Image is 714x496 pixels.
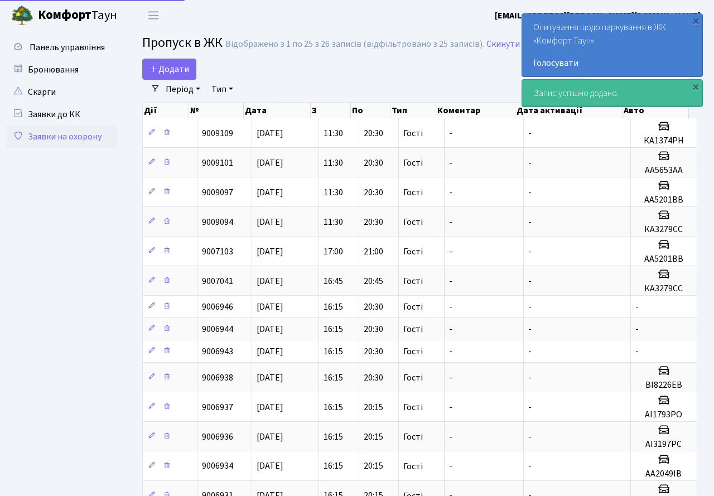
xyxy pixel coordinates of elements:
span: 20:30 [364,372,383,384]
span: [DATE] [257,301,283,313]
span: 9006937 [202,401,233,413]
span: [DATE] [257,372,283,384]
span: 16:15 [324,401,343,413]
span: Гості [403,373,423,382]
div: × [690,15,701,26]
span: - [449,186,452,199]
span: Гості [403,218,423,227]
span: 20:15 [364,431,383,443]
span: 11:30 [324,216,343,228]
th: По [351,103,391,118]
button: Переключити навігацію [139,6,167,25]
span: - [528,401,532,413]
span: [DATE] [257,323,283,335]
span: Гості [403,129,423,138]
span: [DATE] [257,127,283,139]
th: Авто [623,103,689,118]
a: Період [161,80,205,99]
span: - [528,460,532,473]
span: Таун [38,6,117,25]
span: [DATE] [257,186,283,199]
span: 20:30 [364,216,383,228]
a: Панель управління [6,36,117,59]
span: - [528,157,532,169]
span: - [528,372,532,384]
span: 20:30 [364,345,383,358]
span: 9007103 [202,245,233,258]
a: Бронювання [6,59,117,81]
span: - [635,323,639,335]
span: [DATE] [257,460,283,473]
th: Коментар [436,103,515,118]
div: × [690,81,701,92]
span: [DATE] [257,401,283,413]
span: 16:15 [324,345,343,358]
span: 9009101 [202,157,233,169]
span: 9006938 [202,372,233,384]
span: [DATE] [257,157,283,169]
span: - [528,216,532,228]
span: Гості [403,325,423,334]
span: Гості [403,462,423,471]
span: - [449,127,452,139]
div: Відображено з 1 по 25 з 26 записів (відфільтровано з 25 записів). [225,39,484,50]
div: Опитування щодо паркування в ЖК «Комфорт Таун» [522,14,702,76]
span: 20:15 [364,460,383,473]
span: - [449,323,452,335]
span: - [528,431,532,443]
span: 9006944 [202,323,233,335]
span: 20:30 [364,323,383,335]
h5: КА3279СС [635,283,692,294]
img: logo.png [11,4,33,27]
span: - [449,460,452,473]
th: Тип [390,103,436,118]
span: 16:15 [324,460,343,473]
a: [EMAIL_ADDRESS][PERSON_NAME][DOMAIN_NAME] [495,9,701,22]
span: 20:30 [364,127,383,139]
span: 16:15 [324,301,343,313]
span: [DATE] [257,275,283,287]
h5: АА5201ВВ [635,254,692,264]
th: № [189,103,244,118]
span: - [449,301,452,313]
span: 11:30 [324,127,343,139]
span: - [449,275,452,287]
a: Тип [207,80,238,99]
span: Гості [403,347,423,356]
span: - [528,245,532,258]
span: - [528,345,532,358]
span: 9006934 [202,460,233,473]
span: 11:30 [324,186,343,199]
a: Скарги [6,81,117,103]
a: Заявки на охорону [6,126,117,148]
span: 16:45 [324,275,343,287]
span: Гості [403,432,423,441]
span: [DATE] [257,431,283,443]
th: З [311,103,351,118]
span: [DATE] [257,345,283,358]
a: Додати [142,59,196,80]
span: 9007041 [202,275,233,287]
span: 9009109 [202,127,233,139]
span: Гості [403,277,423,286]
span: 16:15 [324,431,343,443]
h5: АА5201ВВ [635,195,692,205]
span: 9006936 [202,431,233,443]
span: 20:30 [364,301,383,313]
span: 20:30 [364,186,383,199]
span: - [528,186,532,199]
span: - [449,157,452,169]
span: - [528,275,532,287]
span: 16:15 [324,372,343,384]
span: Додати [149,63,189,75]
span: - [449,216,452,228]
div: Запис успішно додано. [522,80,702,107]
h5: АІ3197РС [635,439,692,450]
span: 20:30 [364,157,383,169]
h5: АА5653АА [635,165,692,176]
span: 20:45 [364,275,383,287]
span: Гості [403,302,423,311]
span: 9006946 [202,301,233,313]
span: - [449,401,452,413]
span: 11:30 [324,157,343,169]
